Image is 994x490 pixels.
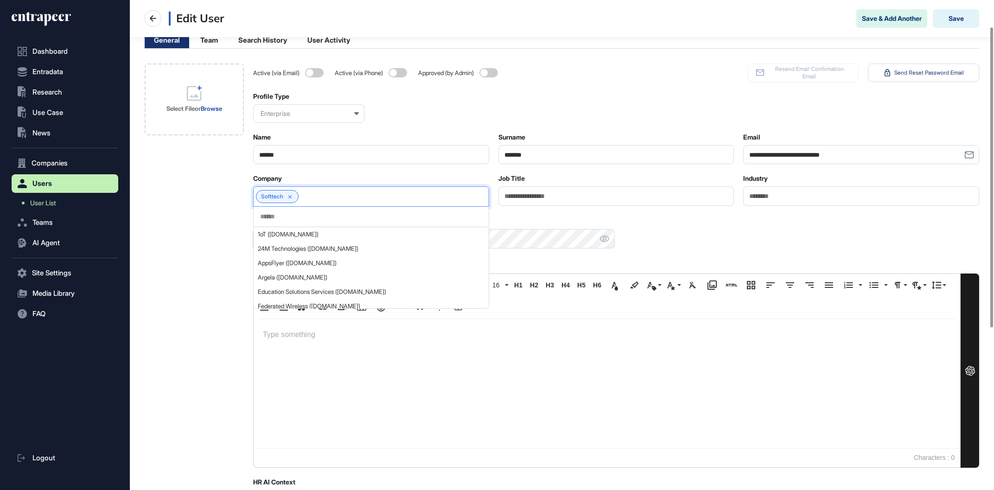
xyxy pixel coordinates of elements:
button: AI Agent [12,234,118,252]
span: Media Library [32,290,75,297]
button: Users [12,174,118,193]
span: H3 [543,281,557,289]
span: 1oT ([DOMAIN_NAME]) [258,231,484,238]
span: Active (via Email) [253,70,301,76]
h3: Edit User [169,12,224,25]
button: H3 [543,276,557,294]
button: Add HTML [723,276,740,294]
button: H2 [527,276,541,294]
li: General [145,32,189,48]
a: Browse [201,105,222,112]
li: User Activity [298,32,359,48]
strong: Select File [166,105,195,112]
label: Profile Type [253,93,289,100]
button: Unordered List [881,276,889,294]
span: Argela ([DOMAIN_NAME]) [258,274,484,281]
button: FAQ [12,305,118,323]
span: AppsFlyer ([DOMAIN_NAME]) [258,260,484,267]
a: Softtech [261,193,283,200]
button: Responsive Layout [742,276,760,294]
span: Active (via Phone) [335,70,385,76]
button: Save [933,9,979,28]
button: H4 [559,276,573,294]
label: Name [253,134,271,141]
button: 16 [489,276,510,294]
li: Team [191,32,227,48]
label: Job Title [498,175,525,182]
button: H1 [511,276,525,294]
label: Company [253,175,282,182]
span: Companies [32,159,68,167]
button: Paragraph Format [891,276,908,294]
button: Ordered List [840,276,857,294]
span: Logout [32,454,55,462]
span: Teams [32,219,53,226]
button: Text Color [606,276,624,294]
button: Media Library [12,284,118,303]
button: Align Justify [820,276,838,294]
span: H2 [527,281,541,289]
button: Inline Class [645,276,663,294]
span: Characters : 0 [909,449,959,467]
button: Align Right [801,276,818,294]
button: Line Height [930,276,947,294]
span: Approved (by Admin) [418,70,476,76]
button: Site Settings [12,264,118,282]
span: Research [32,89,62,96]
button: Align Left [762,276,779,294]
button: Use Case [12,103,118,122]
span: User List [30,199,56,207]
button: Inline Style [664,276,682,294]
button: Unordered List [865,276,883,294]
label: HR AI Context [253,478,295,486]
button: Entradata [12,63,118,81]
label: Surname [498,134,525,141]
button: Ordered List [856,276,863,294]
span: Site Settings [32,269,71,277]
a: User List [16,195,118,211]
button: Clear Formatting [684,276,701,294]
span: Education Solutions Services ([DOMAIN_NAME]) [258,288,484,295]
span: FAQ [32,310,45,318]
button: Teams [12,213,118,232]
span: H1 [511,281,525,289]
span: Users [32,180,52,187]
span: H5 [574,281,588,289]
span: Entradata [32,68,63,76]
button: Research [12,83,118,102]
button: Paragraph Style [910,276,928,294]
div: Profile Image [145,64,244,135]
button: H6 [590,276,604,294]
button: Media Library [703,276,721,294]
label: Industry [743,175,768,182]
button: H5 [574,276,588,294]
button: Background Color [625,276,643,294]
span: H4 [559,281,573,289]
span: Send Reset Password Email [894,69,964,76]
a: Logout [12,449,118,467]
span: Dashboard [32,48,68,55]
span: 24M Technologies ([DOMAIN_NAME]) [258,245,484,252]
span: News [32,129,51,137]
button: Align Center [781,276,799,294]
button: Companies [12,154,118,172]
label: Email [743,134,760,141]
div: Select FileorBrowse [145,64,244,135]
div: or [166,104,222,113]
button: News [12,124,118,142]
a: Dashboard [12,42,118,61]
span: 16 [491,281,504,289]
span: H6 [590,281,604,289]
button: Save & Add Another [856,9,927,28]
span: AI Agent [32,239,60,247]
button: Send Reset Password Email [868,64,979,82]
span: Federated Wireless ([DOMAIN_NAME]) [258,303,484,310]
li: Search History [229,32,296,48]
span: Use Case [32,109,63,116]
